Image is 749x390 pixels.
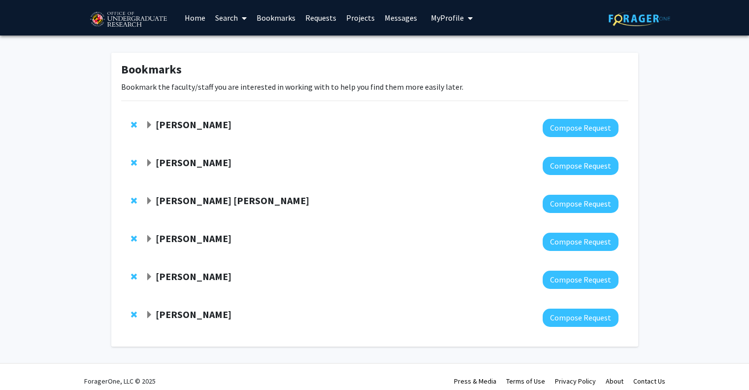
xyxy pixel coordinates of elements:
[145,235,153,243] span: Expand Iqbal Hamza Bookmark
[121,81,628,93] p: Bookmark the faculty/staff you are interested in working with to help you find them more easily l...
[543,271,619,289] button: Compose Request to Heather Amato
[380,0,422,35] a: Messages
[156,270,231,283] strong: [PERSON_NAME]
[341,0,380,35] a: Projects
[252,0,300,35] a: Bookmarks
[543,233,619,251] button: Compose Request to Iqbal Hamza
[300,0,341,35] a: Requests
[609,11,670,26] img: ForagerOne Logo
[543,309,619,327] button: Compose Request to Isabel Sierra
[131,197,137,205] span: Remove Daniel Rodriguez Leal from bookmarks
[156,118,231,131] strong: [PERSON_NAME]
[156,156,231,169] strong: [PERSON_NAME]
[156,232,231,245] strong: [PERSON_NAME]
[606,377,623,386] a: About
[131,311,137,319] span: Remove Isabel Sierra from bookmarks
[156,194,309,207] strong: [PERSON_NAME] [PERSON_NAME]
[431,13,464,23] span: My Profile
[145,273,153,281] span: Expand Heather Amato Bookmark
[131,121,137,129] span: Remove Jose-Luis Izursa from bookmarks
[555,377,596,386] a: Privacy Policy
[156,308,231,320] strong: [PERSON_NAME]
[210,0,252,35] a: Search
[454,377,496,386] a: Press & Media
[145,121,153,129] span: Expand Jose-Luis Izursa Bookmark
[180,0,210,35] a: Home
[145,197,153,205] span: Expand Daniel Rodriguez Leal Bookmark
[131,235,137,243] span: Remove Iqbal Hamza from bookmarks
[145,311,153,319] span: Expand Isabel Sierra Bookmark
[633,377,665,386] a: Contact Us
[506,377,545,386] a: Terms of Use
[121,63,628,77] h1: Bookmarks
[131,159,137,167] span: Remove Macarena Farcuh Yuri from bookmarks
[87,7,170,32] img: University of Maryland Logo
[543,195,619,213] button: Compose Request to Daniel Rodriguez Leal
[145,159,153,167] span: Expand Macarena Farcuh Yuri Bookmark
[131,273,137,281] span: Remove Heather Amato from bookmarks
[543,119,619,137] button: Compose Request to Jose-Luis Izursa
[543,157,619,175] button: Compose Request to Macarena Farcuh Yuri
[7,346,42,383] iframe: Chat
